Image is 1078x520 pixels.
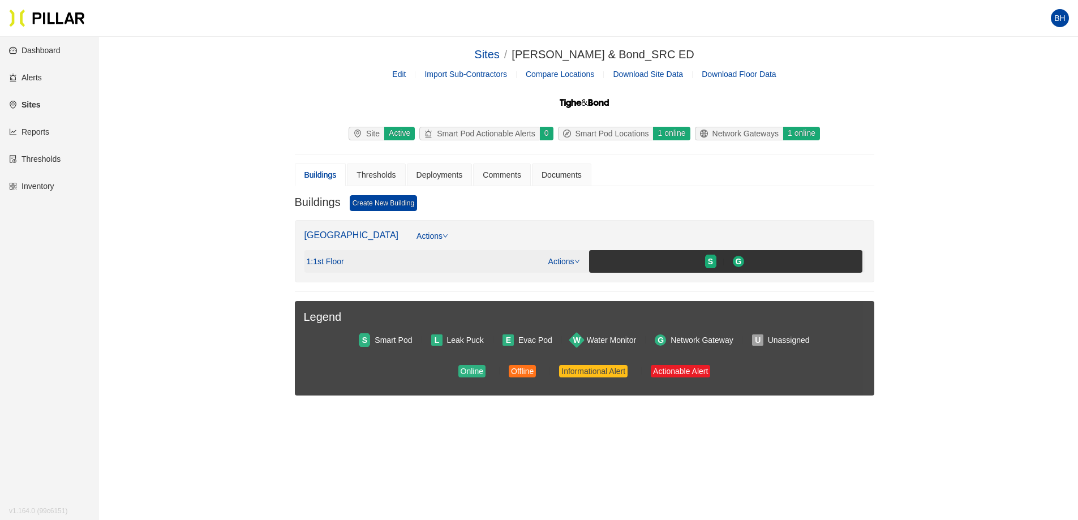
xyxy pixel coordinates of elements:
span: alert [424,130,437,137]
a: exceptionThresholds [9,154,61,164]
div: Informational Alert [561,365,625,377]
span: environment [354,130,366,137]
div: Online [461,365,483,377]
span: Import Sub-Contractors [424,70,507,79]
div: 1 online [783,127,820,140]
a: Sites [474,48,499,61]
div: Network Gateways [695,127,783,140]
img: Pillar Technologies [9,9,85,27]
div: Smart Pod [375,334,412,346]
span: Download Site Data [613,70,683,79]
h3: Legend [304,310,865,324]
div: Smart Pod Locations [559,127,654,140]
a: Compare Locations [526,70,594,79]
div: Active [384,127,415,140]
span: compass [563,130,575,137]
span: : 1st Floor [311,257,343,267]
span: S [708,255,713,268]
a: [GEOGRAPHIC_DATA] [304,230,399,240]
div: Site [349,127,384,140]
span: W [573,334,581,346]
div: Smart Pod Actionable Alerts [420,127,540,140]
div: 1 [307,257,344,267]
a: environmentSites [9,100,40,109]
a: dashboardDashboard [9,46,61,55]
a: Actions [416,230,448,250]
div: Evac Pod [518,334,552,346]
span: U [755,334,761,346]
a: alertAlerts [9,73,42,82]
span: global [700,130,712,137]
div: 1 online [652,127,690,140]
div: Thresholds [357,169,396,181]
span: down [443,233,448,239]
a: qrcodeInventory [9,182,54,191]
div: Comments [483,169,521,181]
span: S [362,334,367,346]
div: Documents [542,169,582,181]
a: Edit [392,70,406,79]
div: Leak Puck [447,334,484,346]
span: down [574,259,580,264]
span: E [506,334,511,346]
span: Download Floor Data [702,70,776,79]
a: Create New Building [350,195,417,211]
a: line-chartReports [9,127,49,136]
div: [PERSON_NAME] & Bond_SRC ED [512,46,694,63]
div: Offline [511,365,534,377]
div: Water Monitor [587,334,636,346]
div: Network Gateway [671,334,733,346]
div: Buildings [304,169,337,181]
div: 0 [539,127,553,140]
a: alertSmart Pod Actionable Alerts0 [417,127,555,140]
span: BH [1054,9,1065,27]
span: L [435,334,440,346]
a: Actions [548,257,580,266]
div: Actionable Alert [653,365,708,377]
h3: Buildings [295,195,341,211]
div: Unassigned [768,334,810,346]
img: Tighe & Bond [559,89,609,118]
span: G [658,334,664,346]
div: Deployments [416,169,463,181]
span: G [736,255,742,268]
span: / [504,48,508,61]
